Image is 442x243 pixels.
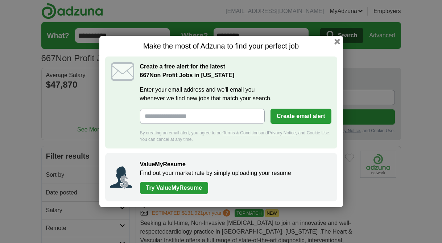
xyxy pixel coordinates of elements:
[140,72,235,78] strong: Non Profit Jobs in [US_STATE]
[105,42,337,51] h1: Make the most of Adzuna to find your perfect job
[140,169,330,177] p: Find out your market rate by simply uploading your resume
[140,71,150,80] span: 667
[140,182,208,194] a: Try ValueMyResume
[111,62,134,81] img: icon_email.svg
[270,109,331,124] button: Create email alert
[223,130,261,135] a: Terms & Conditions
[140,160,330,169] h2: ValueMyResume
[140,85,331,103] label: Enter your email address and we'll email you whenever we find new jobs that match your search.
[140,62,331,80] h2: Create a free alert for the latest
[268,130,296,135] a: Privacy Notice
[140,130,331,143] div: By creating an email alert, you agree to our and , and Cookie Use. You can cancel at any time.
